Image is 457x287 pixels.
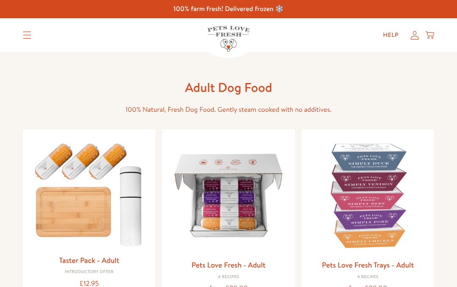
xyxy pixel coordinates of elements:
img: Pets Love Fresh - Adult [169,136,288,255]
summary: Translation missing: en.sections.header.menu [16,25,38,46]
img: Taster Pack - Adult [30,136,149,250]
a: Taster Pack - Adult [59,255,119,265]
h1: Adult Dog Food [93,79,364,96]
a: Pets Love Fresh - Adult [191,259,265,270]
div: 4 Recipes [308,275,427,280]
span: 100% Natural, Fresh Dog Food. Gently steam cooked with no additives. [125,105,331,114]
div: Introductory Offer [30,270,149,275]
img: Pets Love Fresh Trays - Adult [308,136,427,255]
img: Pets Love Fresh [207,26,250,52]
div: 4 Recipes [169,275,288,280]
a: Pets Love Fresh Trays - Adult [322,259,414,270]
a: Help [376,27,405,44]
